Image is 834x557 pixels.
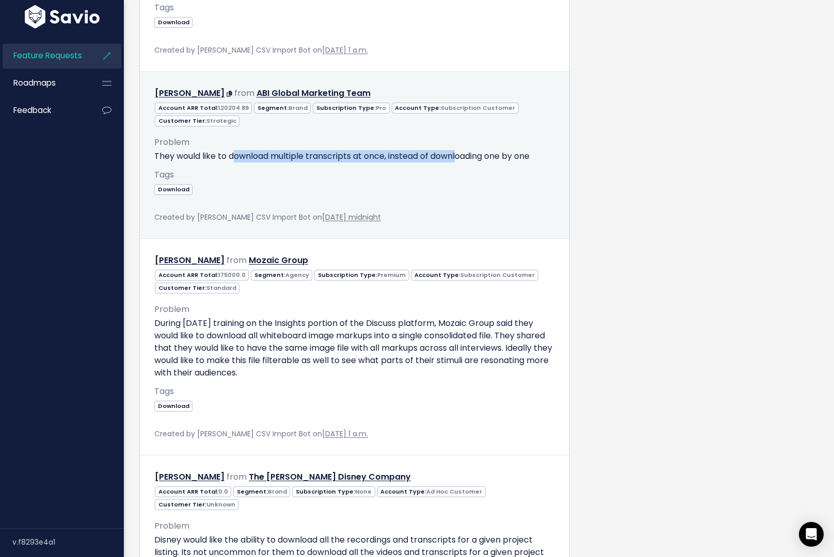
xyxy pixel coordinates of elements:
[22,5,102,28] img: logo-white.9d6f32f41409.svg
[155,116,239,126] span: Customer Tier:
[426,487,482,496] span: Ad Hoc Customer
[285,271,309,279] span: Agency
[154,303,189,315] span: Problem
[155,283,239,293] span: Customer Tier:
[154,212,381,222] span: Created by [PERSON_NAME] CSV Import Bot on
[155,471,224,483] a: [PERSON_NAME]
[256,87,371,99] a: ABI Global Marketing Team
[13,105,51,116] span: Feedback
[155,499,238,510] span: Customer Tier:
[155,270,249,281] span: Account ARR Total:
[314,270,409,281] span: Subscription Type:
[460,271,535,279] span: Subscription Customer
[218,487,228,496] span: 0.0
[155,87,224,99] a: [PERSON_NAME]
[218,104,249,112] span: 120204.89
[234,87,254,99] span: from
[313,103,389,113] span: Subscription Type:
[206,117,236,125] span: Strategic
[154,400,193,411] a: Download
[154,429,368,439] span: Created by [PERSON_NAME] CSV Import Bot on
[154,150,555,162] p: They would like to download multiple transcripts at once, instead of downloading one by one
[13,50,82,61] span: Feature Requests
[155,486,231,497] span: Account ARR Total:
[254,103,311,113] span: Segment:
[288,104,308,112] span: Brand
[233,486,290,497] span: Segment:
[155,254,224,266] a: [PERSON_NAME]
[154,385,174,397] span: Tags
[12,529,124,555] div: v.f8293e4a1
[355,487,372,496] span: None
[154,2,174,13] span: Tags
[154,136,189,148] span: Problem
[227,471,247,483] span: from
[292,486,375,497] span: Subscription Type:
[799,522,824,547] div: Open Intercom Messenger
[206,500,235,509] span: Unknown
[249,471,411,483] a: The [PERSON_NAME] Disney Company
[377,486,486,497] span: Account Type:
[3,99,86,122] a: Feedback
[268,487,287,496] span: Brand
[322,429,368,439] a: [DATE] 1 a.m.
[322,212,381,222] a: [DATE] midnight
[251,270,312,281] span: Segment:
[154,17,193,28] span: Download
[377,271,406,279] span: Premium
[322,45,368,55] a: [DATE] 1 a.m.
[441,104,515,112] span: Subscription Customer
[13,77,56,88] span: Roadmaps
[3,44,86,68] a: Feature Requests
[154,17,193,27] a: Download
[376,104,386,112] span: Pro
[154,317,555,379] p: During [DATE] training on the Insights portion of the Discuss platform, Mozaic Group said they wo...
[392,103,519,113] span: Account Type:
[154,45,368,55] span: Created by [PERSON_NAME] CSV Import Bot on
[154,169,174,181] span: Tags
[206,284,236,292] span: Standard
[154,401,193,412] span: Download
[411,270,538,281] span: Account Type:
[154,520,189,532] span: Problem
[227,254,247,266] span: from
[249,254,308,266] a: Mozaic Group
[154,184,193,194] a: Download
[154,184,193,195] span: Download
[218,271,246,279] span: 175000.0
[155,103,252,113] span: Account ARR Total:
[3,71,86,95] a: Roadmaps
